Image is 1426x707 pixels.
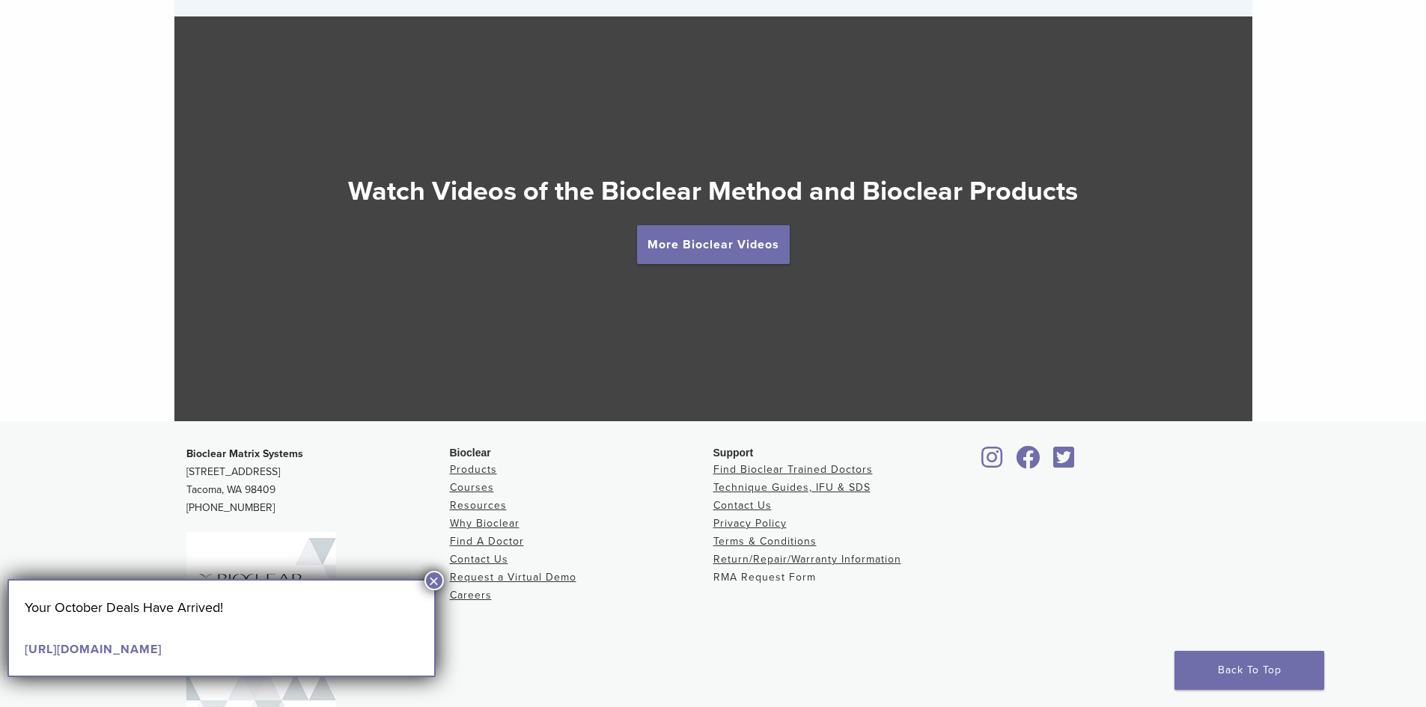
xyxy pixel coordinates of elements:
[25,596,418,619] p: Your October Deals Have Arrived!
[713,553,901,566] a: Return/Repair/Warranty Information
[977,455,1008,470] a: Bioclear
[713,447,754,459] span: Support
[713,499,772,512] a: Contact Us
[450,535,524,548] a: Find A Doctor
[450,571,576,584] a: Request a Virtual Demo
[450,463,497,476] a: Products
[1011,455,1046,470] a: Bioclear
[450,481,494,494] a: Courses
[713,571,816,584] a: RMA Request Form
[25,642,162,657] a: [URL][DOMAIN_NAME]
[713,517,787,530] a: Privacy Policy
[186,445,450,517] p: [STREET_ADDRESS] Tacoma, WA 98409 [PHONE_NUMBER]
[450,589,492,602] a: Careers
[186,447,303,460] strong: Bioclear Matrix Systems
[450,447,491,459] span: Bioclear
[424,571,444,590] button: Close
[637,225,790,264] a: More Bioclear Videos
[450,517,519,530] a: Why Bioclear
[713,535,817,548] a: Terms & Conditions
[174,174,1252,209] h2: Watch Videos of the Bioclear Method and Bioclear Products
[1049,455,1080,470] a: Bioclear
[1174,651,1324,690] a: Back To Top
[713,481,871,494] a: Technique Guides, IFU & SDS
[450,499,507,512] a: Resources
[450,553,508,566] a: Contact Us
[713,463,873,476] a: Find Bioclear Trained Doctors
